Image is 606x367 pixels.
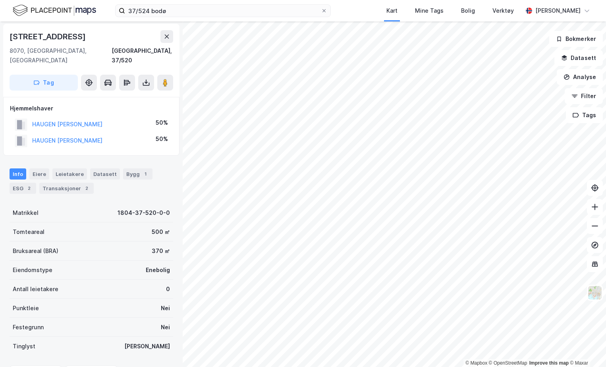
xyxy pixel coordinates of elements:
div: Tomteareal [13,227,44,237]
iframe: Chat Widget [566,329,606,367]
div: Festegrunn [13,323,44,332]
button: Datasett [554,50,603,66]
div: Bolig [461,6,475,15]
div: Eiere [29,168,49,180]
div: [PERSON_NAME] [124,342,170,351]
div: [STREET_ADDRESS] [10,30,87,43]
div: Enebolig [146,265,170,275]
div: 2 [25,184,33,192]
div: Punktleie [13,303,39,313]
div: 370 ㎡ [152,246,170,256]
button: Bokmerker [549,31,603,47]
div: Kontrollprogram for chat [566,329,606,367]
div: Antall leietakere [13,284,58,294]
div: Kart [386,6,398,15]
div: 0 [166,284,170,294]
div: Eiendomstype [13,265,52,275]
img: Z [587,285,602,300]
div: Matrikkel [13,208,39,218]
div: 500 ㎡ [152,227,170,237]
div: Leietakere [52,168,87,180]
div: 50% [156,118,168,127]
div: 50% [156,134,168,144]
div: Datasett [90,168,120,180]
button: Filter [565,88,603,104]
div: Mine Tags [415,6,444,15]
a: OpenStreetMap [489,360,527,366]
div: 2 [83,184,91,192]
div: Bruksareal (BRA) [13,246,58,256]
div: Bygg [123,168,152,180]
div: ESG [10,183,36,194]
div: Tinglyst [13,342,35,351]
div: 1 [141,170,149,178]
div: [GEOGRAPHIC_DATA], 37/520 [112,46,173,65]
a: Mapbox [465,360,487,366]
div: Info [10,168,26,180]
div: Hjemmelshaver [10,104,173,113]
div: Verktøy [492,6,514,15]
div: 8070, [GEOGRAPHIC_DATA], [GEOGRAPHIC_DATA] [10,46,112,65]
div: 1804-37-520-0-0 [118,208,170,218]
button: Analyse [557,69,603,85]
input: Søk på adresse, matrikkel, gårdeiere, leietakere eller personer [125,5,321,17]
img: logo.f888ab2527a4732fd821a326f86c7f29.svg [13,4,96,17]
div: Nei [161,303,170,313]
a: Improve this map [529,360,569,366]
button: Tags [566,107,603,123]
button: Tag [10,75,78,91]
div: Nei [161,323,170,332]
div: [PERSON_NAME] [535,6,581,15]
div: Transaksjoner [39,183,94,194]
